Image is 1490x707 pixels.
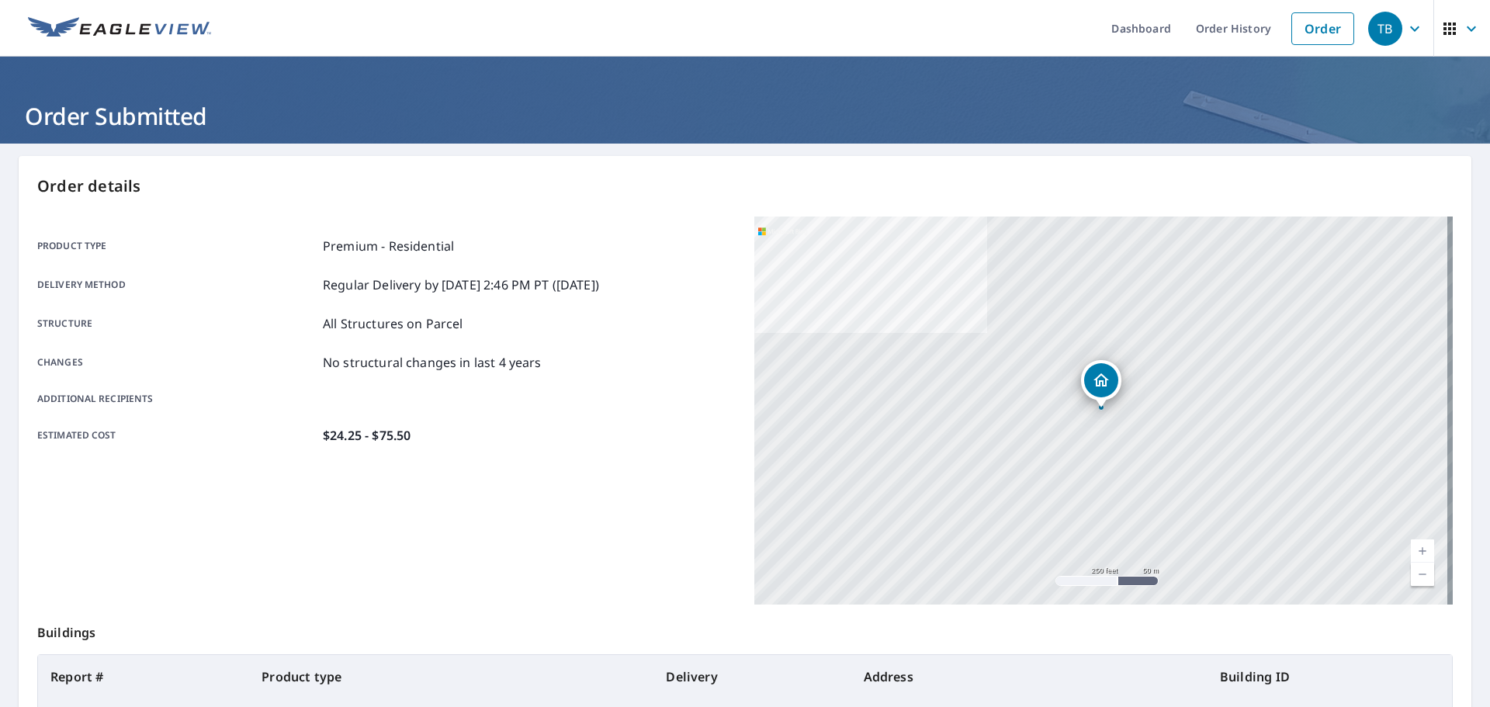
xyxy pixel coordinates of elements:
[1368,12,1402,46] div: TB
[19,100,1471,132] h1: Order Submitted
[1291,12,1354,45] a: Order
[37,353,317,372] p: Changes
[37,426,317,445] p: Estimated cost
[37,392,317,406] p: Additional recipients
[37,237,317,255] p: Product type
[1411,539,1434,563] a: Current Level 17, Zoom In
[323,314,463,333] p: All Structures on Parcel
[37,276,317,294] p: Delivery method
[1208,655,1452,698] th: Building ID
[38,655,249,698] th: Report #
[323,237,454,255] p: Premium - Residential
[37,605,1453,654] p: Buildings
[249,655,653,698] th: Product type
[1411,563,1434,586] a: Current Level 17, Zoom Out
[323,426,411,445] p: $24.25 - $75.50
[28,17,211,40] img: EV Logo
[851,655,1208,698] th: Address
[653,655,851,698] th: Delivery
[323,276,599,294] p: Regular Delivery by [DATE] 2:46 PM PT ([DATE])
[1081,360,1121,408] div: Dropped pin, building 1, Residential property, 112 Larkwood Ln Cary, NC 27518
[323,353,542,372] p: No structural changes in last 4 years
[37,175,1453,198] p: Order details
[37,314,317,333] p: Structure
